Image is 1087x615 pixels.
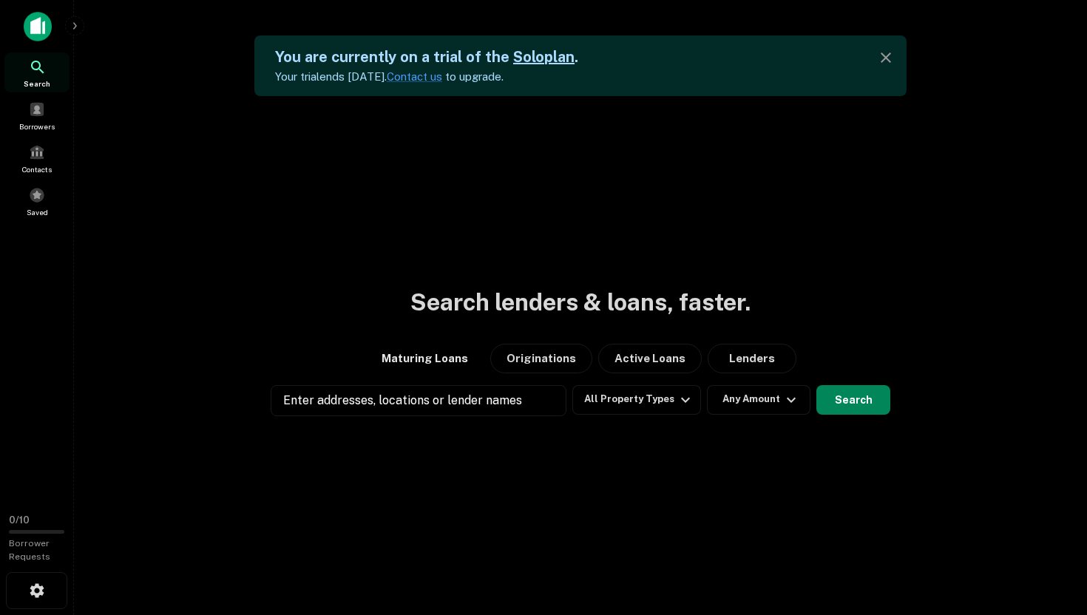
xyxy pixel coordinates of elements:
[4,95,70,135] a: Borrowers
[513,48,575,66] a: Soloplan
[708,344,796,373] button: Lenders
[275,46,578,68] h5: You are currently on a trial of the .
[22,163,52,175] span: Contacts
[283,392,522,410] p: Enter addresses, locations or lender names
[410,285,751,320] h3: Search lenders & loans, faster.
[271,385,566,416] button: Enter addresses, locations or lender names
[24,12,52,41] img: capitalize-icon.png
[24,78,50,89] span: Search
[707,385,810,415] button: Any Amount
[816,385,890,415] button: Search
[4,138,70,178] a: Contacts
[387,70,442,83] a: Contact us
[27,206,48,218] span: Saved
[572,385,701,415] button: All Property Types
[490,344,592,373] button: Originations
[4,52,70,92] a: Search
[9,514,30,526] span: 0 / 10
[9,538,50,562] span: Borrower Requests
[1013,497,1087,568] iframe: Chat Widget
[19,120,55,132] span: Borrowers
[275,68,578,86] p: Your trial ends [DATE]. to upgrade.
[598,344,702,373] button: Active Loans
[4,181,70,221] a: Saved
[365,344,484,373] button: Maturing Loans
